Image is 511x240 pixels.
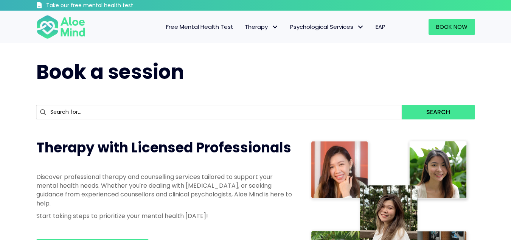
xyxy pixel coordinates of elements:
span: Book Now [436,23,468,31]
p: Start taking steps to prioritize your mental health [DATE]! [36,212,294,220]
h3: Take our free mental health test [46,2,174,9]
span: Psychological Services: submenu [355,22,366,33]
a: TherapyTherapy: submenu [239,19,284,35]
input: Search for... [36,105,402,119]
span: Free Mental Health Test [166,23,233,31]
span: Therapy: submenu [270,22,281,33]
a: Psychological ServicesPsychological Services: submenu [284,19,370,35]
span: Therapy with Licensed Professionals [36,138,291,157]
a: EAP [370,19,391,35]
span: Book a session [36,58,184,86]
span: Psychological Services [290,23,364,31]
nav: Menu [95,19,391,35]
p: Discover professional therapy and counselling services tailored to support your mental health nee... [36,173,294,208]
a: Book Now [429,19,475,35]
span: Therapy [245,23,279,31]
a: Free Mental Health Test [160,19,239,35]
a: Take our free mental health test [36,2,174,11]
span: EAP [376,23,385,31]
img: Aloe mind Logo [36,14,85,39]
button: Search [402,105,475,119]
